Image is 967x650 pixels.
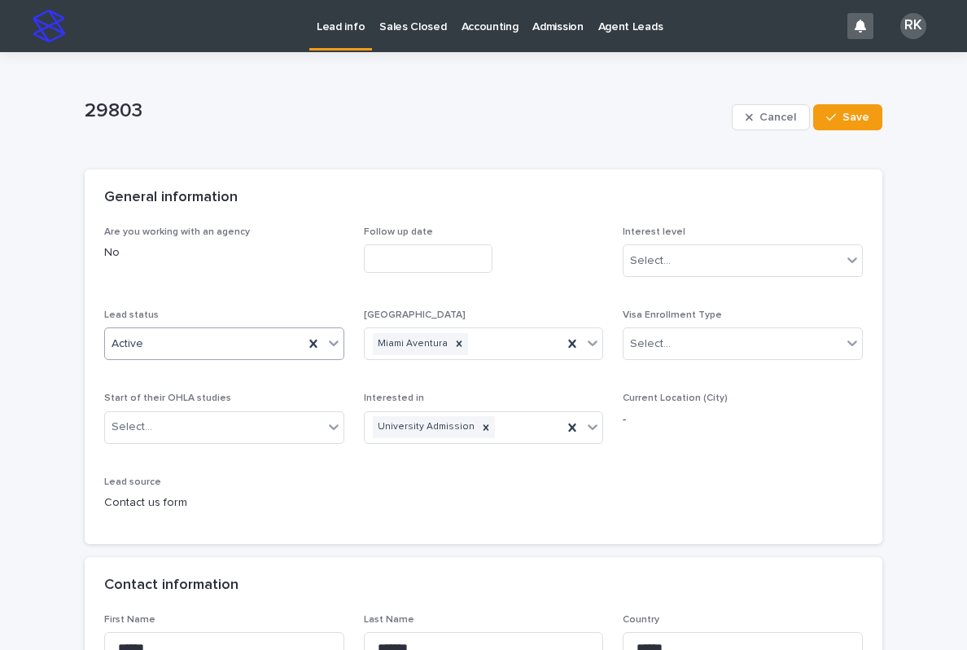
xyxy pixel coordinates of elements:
[630,253,671,270] div: Select...
[623,411,863,428] p: -
[112,336,143,353] span: Active
[759,112,796,123] span: Cancel
[842,112,869,123] span: Save
[364,615,414,625] span: Last Name
[630,336,671,353] div: Select...
[112,419,152,436] div: Select...
[623,227,685,237] span: Interest level
[104,577,238,595] h2: Contact information
[364,310,466,320] span: [GEOGRAPHIC_DATA]
[364,393,424,403] span: Interested in
[900,13,926,39] div: RK
[104,310,159,320] span: Lead status
[373,416,477,438] div: University Admission
[104,244,344,261] p: No
[104,477,161,487] span: Lead source
[104,189,238,207] h2: General information
[364,227,433,237] span: Follow up date
[623,310,722,320] span: Visa Enrollment Type
[732,104,810,130] button: Cancel
[623,615,659,625] span: Country
[33,10,65,42] img: stacker-logo-s-only.png
[104,393,231,403] span: Start of their OHLA studies
[104,227,250,237] span: Are you working with an agency
[813,104,882,130] button: Save
[104,615,155,625] span: First Name
[373,333,450,355] div: Miami Aventura
[85,99,725,123] p: 29803
[623,393,728,403] span: Current Location (City)
[104,494,344,512] p: Contact us form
